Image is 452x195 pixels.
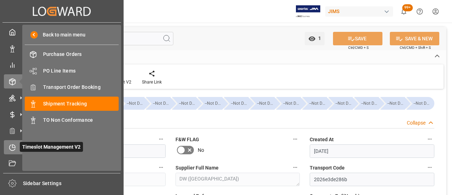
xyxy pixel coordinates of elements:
div: JIMS [325,6,393,17]
button: SAVE & NEW [390,32,439,45]
span: Sidebar Settings [23,180,121,187]
span: 1 [316,35,321,41]
div: --Not Defined-- [179,97,196,110]
span: F&W FLAG [176,136,199,143]
a: PO Line Items [25,64,119,78]
div: --Not Defined-- [153,97,170,110]
button: F&W FLAG [291,134,300,144]
div: --Not Defined-- [224,97,248,110]
span: Back to main menu [38,31,85,39]
span: Transport Order Booking [43,84,119,91]
div: Collapse [407,119,426,127]
div: Share Link [142,79,162,85]
span: Transport Code [310,164,345,172]
button: JAM Reference Number [156,134,166,144]
div: --Not Defined-- [354,97,379,110]
span: TO Non Conformance [43,116,119,124]
a: My Cockpit [4,25,120,39]
div: --Not Defined-- [120,97,144,110]
div: --Not Defined-- [309,97,327,110]
span: Ctrl/CMD + Shift + S [400,45,431,50]
a: Transport Order Booking [25,80,119,94]
div: --Not Defined-- [146,97,170,110]
a: My Reports [4,58,120,72]
span: PO Line Items [43,67,119,75]
span: Shipment Tracking [43,100,119,108]
button: show 100 new notifications [396,4,412,19]
a: Data Management [4,41,120,55]
div: --Not Defined-- [335,97,353,110]
button: Supplier Number [156,163,166,172]
button: JIMS [325,5,396,18]
img: Exertis%20JAM%20-%20Email%20Logo.jpg_1722504956.jpg [296,5,320,18]
a: Purchase Orders [25,47,119,61]
div: --Not Defined-- [257,97,274,110]
div: --Not Defined-- [172,97,196,110]
div: --Not Defined-- [276,97,301,110]
div: --Not Defined-- [302,97,327,110]
span: Timeslot Management V2 [20,142,83,152]
div: --Not Defined-- [127,97,144,110]
span: No [198,147,204,154]
button: Created At [425,134,434,144]
textarea: DW ([GEOGRAPHIC_DATA]) [176,173,300,186]
div: --Not Defined-- [198,97,222,110]
button: SAVE [333,32,382,45]
div: --Not Defined-- [231,97,248,110]
div: --Not Defined-- [380,97,405,110]
div: --Not Defined-- [414,97,431,110]
button: Transport Code [425,163,434,172]
div: --Not Defined-- [328,97,353,110]
span: Supplier Full Name [176,164,219,172]
span: 99+ [402,4,413,11]
div: --Not Defined-- [205,97,222,110]
button: open menu [305,32,325,45]
span: Ctrl/CMD + S [348,45,369,50]
div: --Not Defined-- [387,97,405,110]
div: --Not Defined-- [283,97,301,110]
a: Timeslot Management V2Timeslot Management V2 [4,140,120,154]
a: Document Management [4,157,120,171]
a: TO Non Conformance [25,113,119,127]
span: Created At [310,136,334,143]
span: Purchase Orders [43,51,119,58]
input: DD-MM-YYYY [310,144,434,158]
div: --Not Defined-- [406,97,434,110]
button: Help Center [412,4,428,19]
a: Shipment Tracking [25,97,119,110]
div: --Not Defined-- [361,97,379,110]
div: --Not Defined-- [250,97,274,110]
button: Supplier Full Name [291,163,300,172]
